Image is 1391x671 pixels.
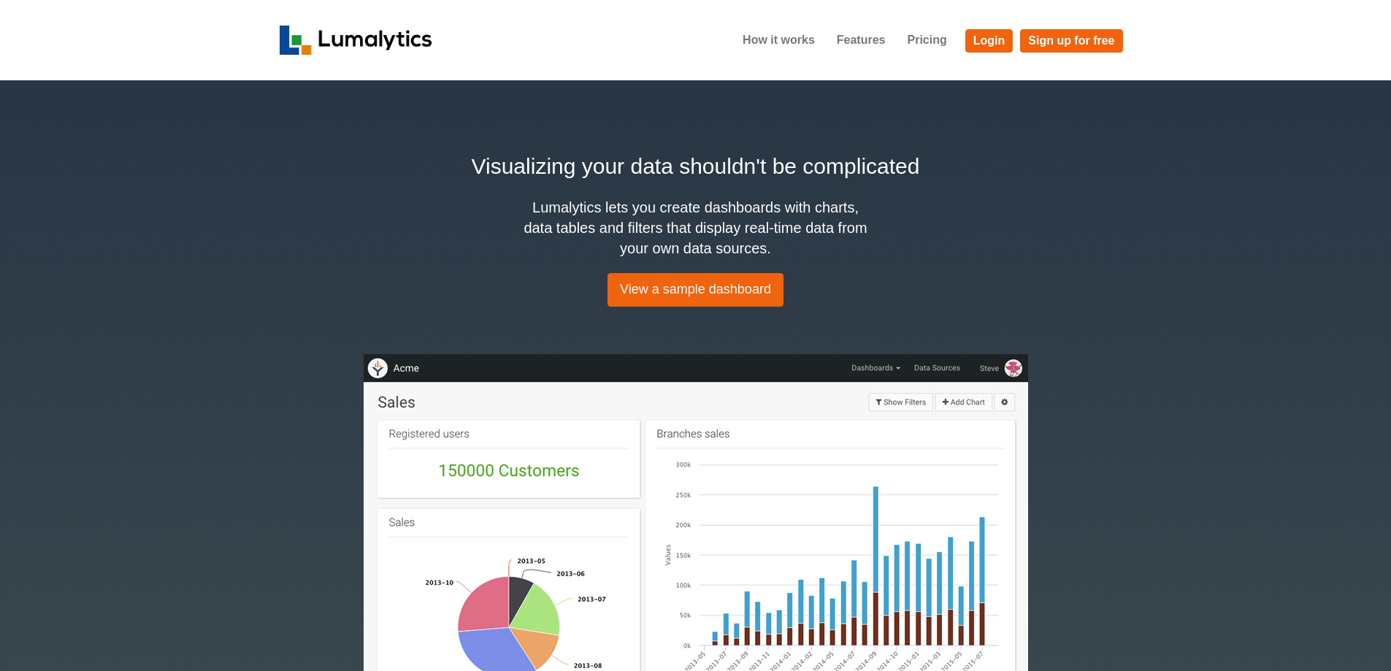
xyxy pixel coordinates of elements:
[280,26,432,55] img: logo_v2-f34f87db3d4d9f5311d6c47995059ad6168825a3e1eb260e01c8041e89355404.png
[521,197,871,258] h4: Lumalytics lets you create dashboards with charts, data tables and filters that display real-time...
[608,273,783,307] a: View a sample dashboard
[1020,29,1122,53] a: Sign up for free
[896,22,957,58] a: Pricing
[732,22,826,58] a: How it works
[826,22,897,58] a: Features
[965,29,1013,53] a: Login
[280,150,1112,183] h2: Visualizing your data shouldn't be complicated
